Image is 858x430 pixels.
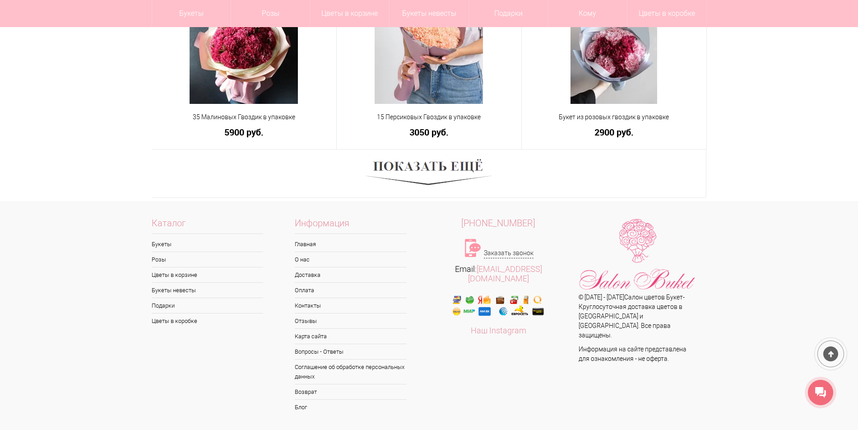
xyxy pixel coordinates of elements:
[579,219,696,293] img: Цветы Нижний Новгород
[152,267,264,282] a: Цветы в корзине
[152,219,264,234] span: Каталог
[343,127,515,137] a: 3050 руб.
[295,219,407,234] span: Информация
[295,400,407,415] a: Блог
[152,313,264,328] a: Цветы в коробке
[579,346,686,362] span: Информация на сайте представлена для ознакомления - не оферта.
[366,156,492,191] img: Показать ещё
[624,294,683,301] a: Салон цветов Букет
[295,267,407,282] a: Доставка
[295,384,407,399] a: Возврат
[295,313,407,328] a: Отзывы
[295,252,407,267] a: О нас
[152,298,264,313] a: Подарки
[295,360,407,384] a: Соглашение об обработке персональных данных
[295,329,407,344] a: Карта сайта
[484,248,533,258] a: Заказать звонок
[295,298,407,313] a: Контакты
[528,127,700,137] a: 2900 руб.
[152,237,264,252] a: Букеты
[468,264,542,283] a: [EMAIL_ADDRESS][DOMAIN_NAME]
[429,264,568,283] div: Email:
[152,252,264,267] a: Розы
[158,127,330,137] a: 5900 руб.
[295,237,407,252] a: Главная
[343,112,515,122] a: 15 Персиковых Гвоздик в упаковке
[158,112,330,122] a: 35 Малиновых Гвоздик в упаковке
[461,218,535,229] span: [PHONE_NUMBER]
[295,283,407,298] a: Оплата
[295,344,407,359] a: Вопросы - Ответы
[366,169,492,177] a: Показать ещё
[152,283,264,298] a: Букеты невесты
[579,294,685,339] span: © [DATE] - [DATE] - Круглосуточная доставка цветов в [GEOGRAPHIC_DATA] и [GEOGRAPHIC_DATA]. Все п...
[528,112,700,122] a: Букет из розовых гвоздик в упаковке
[429,219,568,228] a: [PHONE_NUMBER]
[471,326,526,335] a: Наш Instagram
